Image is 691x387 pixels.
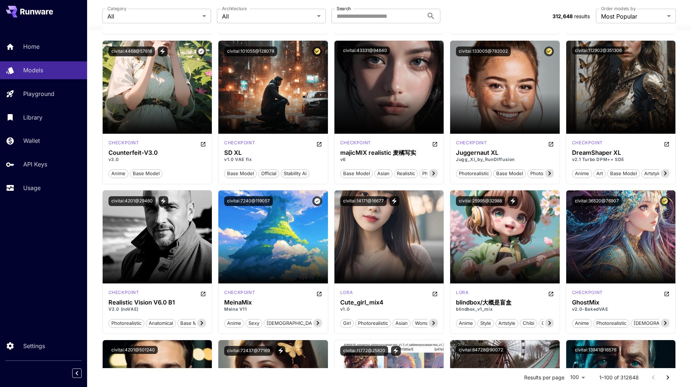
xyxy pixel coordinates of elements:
[631,320,689,327] span: [DEMOGRAPHIC_DATA]
[419,169,452,178] button: photoralistic
[393,320,410,327] span: asian
[316,289,322,298] button: Open in CivitAI
[340,47,390,55] button: civitai:43331@94640
[224,196,273,206] button: civitai:7240@119057
[496,320,518,327] span: artstyle
[392,318,411,328] button: asian
[264,320,322,327] span: [DEMOGRAPHIC_DATA]
[108,318,144,328] button: photorealistic
[572,156,670,163] p: v2.1 Turbo DPM++ SDE
[548,140,554,148] button: Open in CivitAI
[375,170,392,177] span: asian
[390,196,399,206] button: View trigger words
[456,156,554,163] p: Jugg_XI_by_RunDiffusion
[264,318,322,328] button: [DEMOGRAPHIC_DATA]
[601,12,664,21] span: Most Popular
[200,140,206,148] button: Open in CivitAI
[355,320,391,327] span: photorealistic
[200,289,206,298] button: Open in CivitAI
[601,5,636,12] label: Order models by
[594,320,629,327] span: photorealistic
[224,156,322,163] p: v1.0 VAE fix
[72,368,82,378] button: Collapse sidebar
[664,289,670,298] button: Open in CivitAI
[494,170,526,177] span: base model
[355,318,391,328] button: photorealistic
[572,299,670,306] div: GhostMix
[572,320,592,327] span: anime
[599,374,639,381] p: 1–100 of 312648
[527,169,546,178] button: photo
[456,346,506,354] button: civitai:84728@90072
[130,170,162,177] span: base model
[341,170,373,177] span: base model
[607,169,640,178] button: base model
[420,170,452,177] span: photoralistic
[224,149,322,156] h3: SD XL
[146,318,176,328] button: anatomical
[224,289,255,298] div: SD 1.5
[412,320,434,327] span: woman
[340,169,373,178] button: base model
[23,89,54,98] p: Playground
[524,374,564,381] p: Results per page
[224,140,255,146] p: checkpoint
[572,346,619,354] button: civitai:13941@16576
[661,370,675,385] button: Go to next page
[432,289,438,298] button: Open in CivitAI
[664,140,670,148] button: Open in CivitAI
[520,318,537,328] button: chibi
[108,306,206,313] p: V2.0 (noVAE)
[109,320,144,327] span: photorealistic
[108,149,206,156] h3: Counterfeit-V3.0
[108,156,206,163] p: v3.0
[224,140,255,148] div: SDXL 1.0
[312,196,322,206] button: Verified working
[108,47,155,56] button: civitai:4468@57618
[259,170,279,177] span: official
[23,184,41,192] p: Usage
[456,299,554,306] h3: blindbox/大概是盲盒
[539,320,555,327] span: cute
[477,318,494,328] button: style
[493,169,526,178] button: base model
[108,346,158,354] button: civitai:4201@501240
[224,169,257,178] button: base model
[222,5,247,12] label: Architecture
[108,140,139,148] div: SD 1.5
[222,12,314,21] span: All
[508,196,518,206] button: View trigger words
[631,318,689,328] button: [DEMOGRAPHIC_DATA]
[224,306,322,313] p: Meina V11
[572,289,603,298] div: SD 1.5
[23,113,42,122] p: Library
[539,318,555,328] button: cute
[412,318,435,328] button: woman
[574,13,590,19] span: results
[572,196,622,206] button: civitai:36520@76907
[340,289,353,296] p: lora
[593,318,629,328] button: photorealistic
[391,346,401,356] button: View trigger words
[107,5,127,12] label: Category
[544,47,554,56] button: Certified Model – Vetted for best performance and includes a commercial license.
[572,140,603,148] div: SDXL Turbo
[660,196,670,206] button: Certified Model – Vetted for best performance and includes a commercial license.
[572,149,670,156] div: DreamShaper XL
[178,320,210,327] span: base model
[108,289,139,296] p: checkpoint
[340,306,438,313] p: v1.0
[456,149,554,156] h3: Juggernaut XL
[108,299,206,306] h3: Realistic Vision V6.0 B1
[224,47,277,56] button: civitai:101055@128078
[394,169,418,178] button: realistic
[177,318,210,328] button: base model
[340,140,371,148] div: SD 1.5
[340,196,387,206] button: civitai:14171@16677
[340,318,354,328] button: girl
